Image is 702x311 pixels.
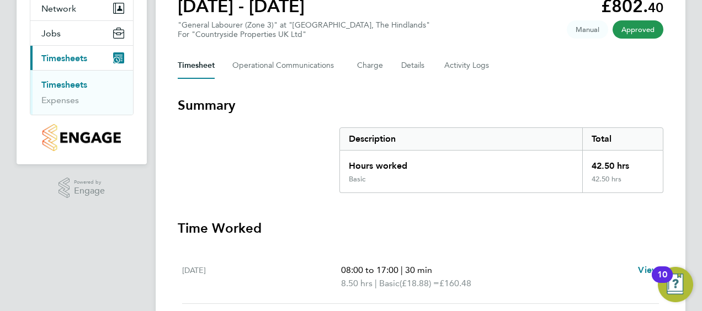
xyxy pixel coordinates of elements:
a: Expenses [41,95,79,105]
a: Go to home page [30,124,134,151]
span: | [401,265,403,275]
div: [DATE] [182,264,341,290]
h3: Time Worked [178,219,663,237]
span: This timesheet has been approved. [613,20,663,39]
div: For "Countryside Properties UK Ltd" [178,30,430,39]
div: 10 [657,275,667,289]
div: Timesheets [30,70,133,115]
button: Operational Communications [232,52,339,79]
a: Timesheets [41,79,87,90]
span: View [638,265,659,275]
div: Total [582,128,663,150]
button: Jobs [30,21,133,45]
button: Timesheet [178,52,215,79]
a: View [638,264,659,277]
div: Basic [349,175,365,184]
span: This timesheet was manually created. [567,20,608,39]
button: Timesheets [30,46,133,70]
div: Hours worked [340,151,582,175]
div: Summary [339,127,663,193]
button: Charge [357,52,384,79]
button: Details [401,52,427,79]
span: Network [41,3,76,14]
span: | [375,278,377,288]
div: 42.50 hrs [582,175,663,192]
div: 42.50 hrs [582,151,663,175]
a: Powered byEngage [59,178,105,199]
span: Timesheets [41,53,87,63]
div: "General Labourer (Zone 3)" at "[GEOGRAPHIC_DATA], The Hindlands" [178,20,430,39]
span: Engage [74,186,105,196]
span: 08:00 to 17:00 [341,265,398,275]
span: 30 min [405,265,432,275]
span: £160.48 [439,278,471,288]
span: 8.50 hrs [341,278,373,288]
h3: Summary [178,96,663,114]
span: Basic [379,277,400,290]
span: (£18.88) = [400,278,439,288]
button: Activity Logs [444,52,491,79]
img: countryside-properties-logo-retina.png [42,124,120,151]
span: Jobs [41,28,61,39]
button: Open Resource Center, 10 new notifications [658,267,693,302]
span: Powered by [74,178,105,187]
div: Description [340,128,582,150]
